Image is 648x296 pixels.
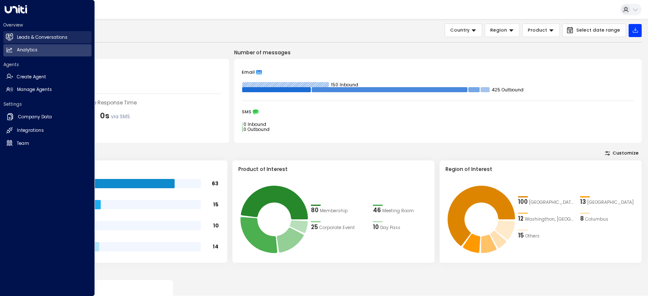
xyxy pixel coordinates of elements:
p: Number of messages [234,49,642,56]
tspan: 0 Outbound [243,126,270,132]
div: 46Meeting Room [373,206,429,215]
h2: Manage Agents [17,86,52,93]
tspan: 10 [213,222,219,229]
h2: Team [17,140,29,147]
span: Email [242,69,255,75]
span: Select date range [576,28,620,33]
span: Dallas [587,199,634,206]
a: Company Data [3,110,92,124]
span: Columbus [585,216,608,223]
tspan: 0 Inbound [243,121,266,127]
div: 10 [373,223,379,232]
h3: Range of Team Size [31,165,222,173]
div: 8 [580,215,584,223]
div: 25Corporate Event [311,223,367,232]
tspan: 63 [212,180,219,187]
div: 100Chicago [518,198,574,206]
span: via SMS [111,113,130,120]
div: 25 [311,223,318,232]
div: [PERSON_NAME] Average Response Time [33,99,221,107]
span: Country [450,27,470,34]
div: Number of Inquiries [33,67,221,74]
span: Region [490,27,507,34]
span: Corporate Event [319,224,355,231]
h2: Company Data [18,114,52,120]
div: 15Others [518,232,574,240]
h2: Overview [3,22,92,28]
a: Analytics [3,44,92,56]
div: 15 [518,232,524,240]
p: Engagement Metrics [25,49,229,56]
div: 8Columbus [580,215,636,223]
button: Country [445,24,482,37]
span: Product [528,27,547,34]
div: SMS [242,109,634,115]
span: Membership [320,208,348,214]
a: Manage Agents [3,84,92,96]
tspan: 14 [213,243,219,251]
h3: Region of Interest [445,165,636,173]
span: Others [525,233,540,240]
tspan: 425 Outbound [492,86,524,93]
div: 100 [518,198,528,206]
div: 46 [373,206,381,215]
p: Conversion Metrics [25,269,642,277]
div: 13Dallas [580,198,636,206]
tspan: 150 Inbound [331,81,358,88]
span: Washingthon, DC [525,216,574,223]
a: Leads & Conversations [3,31,92,43]
button: Region [485,24,520,37]
button: Product [522,24,560,37]
span: Day Pass [380,224,400,231]
h2: Analytics [17,47,38,53]
h3: Product of Interest [238,165,429,173]
h2: Settings [3,101,92,107]
div: 10Day Pass [373,223,429,232]
h2: Integrations [17,127,44,134]
h2: Create Agent [17,74,46,80]
a: Create Agent [3,71,92,83]
div: 80Membership [311,206,367,215]
tspan: 15 [213,201,219,208]
span: Meeting Room [382,208,414,214]
button: Customize [602,149,642,158]
div: 80 [311,206,319,215]
a: Team [3,137,92,149]
a: Integrations [3,125,92,137]
h2: Agents [3,61,92,68]
h2: Leads & Conversations [17,34,67,41]
div: 12 [518,215,524,223]
div: 12Washingthon, DC [518,215,574,223]
button: Select date range [562,24,626,37]
span: Chicago [529,199,574,206]
div: 13 [580,198,586,206]
div: 0s [100,110,130,121]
